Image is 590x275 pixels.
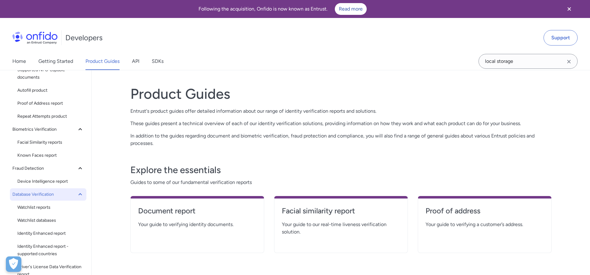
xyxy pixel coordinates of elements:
span: Device Intelligence report [17,178,84,185]
span: Repeat Attempts product [17,113,84,120]
a: Watchlist databases [15,214,86,227]
a: Watchlist reports [15,201,86,214]
input: Onfido search input field [479,54,578,69]
h1: Developers [65,33,103,43]
svg: Clear search field button [565,58,573,65]
a: SDKs [152,53,164,70]
svg: Close banner [566,5,573,13]
a: Facial similarity report [282,206,400,221]
a: Supported NFC-capable documents [15,64,86,84]
p: In addition to the guides regarding document and biometric verification, fraud protection and com... [130,132,552,147]
span: Guides to some of our fundamental verification reports [130,179,552,186]
a: Support [544,30,578,46]
button: Biometrics Verification [10,123,86,136]
h1: Product Guides [130,85,552,103]
a: Document report [138,206,256,221]
button: Close banner [558,1,581,17]
a: Product Guides [85,53,120,70]
div: Following the acquisition, Onfido is now known as Entrust. [7,3,558,15]
span: Your guide to verifying a customer’s address. [426,221,544,228]
div: Cookie Preferences [6,256,21,272]
a: Getting Started [38,53,73,70]
a: Proof of Address report [15,97,86,110]
span: Your guide to our real-time liveness verification solution. [282,221,400,236]
button: Open Preferences [6,256,21,272]
span: Your guide to verifying identity documents. [138,221,256,228]
span: Database Verification [12,191,76,198]
span: Supported NFC-capable documents [17,66,84,81]
h4: Document report [138,206,256,216]
a: Known Faces report [15,149,86,162]
a: Identity Enhanced report [15,227,86,240]
p: Entrust's product guides offer detailed information about our range of identity verification repo... [130,107,552,115]
h4: Proof of address [426,206,544,216]
span: Identity Enhanced report - supported countries [17,243,84,258]
span: Watchlist databases [17,217,84,224]
a: Device Intelligence report [15,175,86,188]
h3: Explore the essentials [130,164,552,176]
span: Biometrics Verification [12,126,76,133]
p: These guides present a technical overview of each of our identity verification solutions, providi... [130,120,552,127]
a: Proof of address [426,206,544,221]
a: Identity Enhanced report - supported countries [15,240,86,260]
img: Onfido Logo [12,32,58,44]
h4: Facial similarity report [282,206,400,216]
button: Database Verification [10,188,86,201]
a: Repeat Attempts product [15,110,86,123]
a: Facial Similarity reports [15,136,86,149]
span: Autofill product [17,87,84,94]
a: Home [12,53,26,70]
span: Fraud Detection [12,165,76,172]
a: API [132,53,139,70]
span: Facial Similarity reports [17,139,84,146]
a: Read more [335,3,367,15]
span: Proof of Address report [17,100,84,107]
span: Identity Enhanced report [17,230,84,237]
span: Watchlist reports [17,204,84,211]
a: Autofill product [15,84,86,97]
span: Known Faces report [17,152,84,159]
button: Fraud Detection [10,162,86,175]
